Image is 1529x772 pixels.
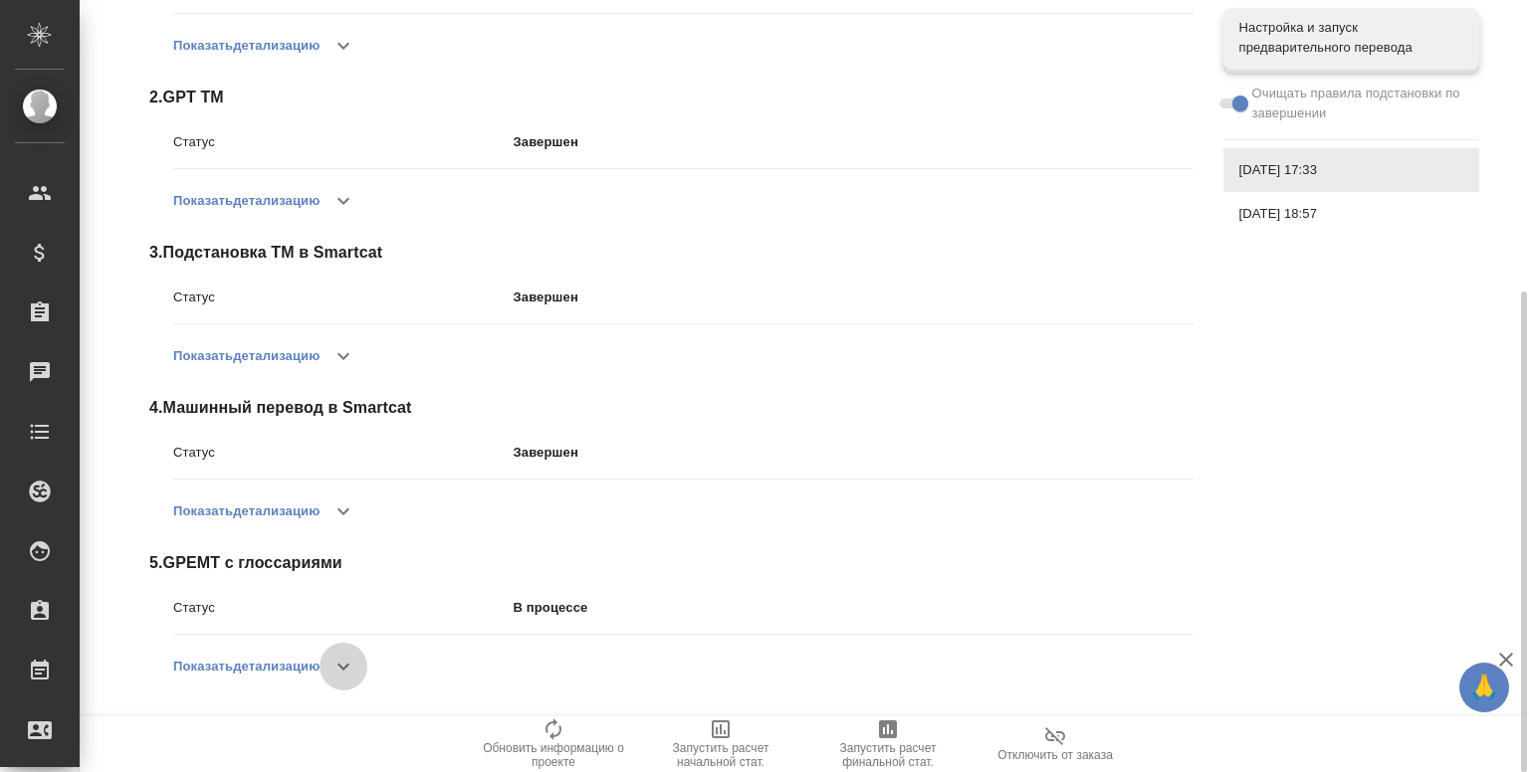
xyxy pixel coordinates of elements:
button: Запустить расчет финальной стат. [804,716,972,772]
button: Показатьдетализацию [173,177,320,225]
span: 4 . Машинный перевод в Smartcat [149,396,1194,420]
span: 2 . GPT TM [149,86,1194,109]
span: [DATE] 17:33 [1239,160,1463,180]
span: Отключить от заказа [997,748,1113,762]
p: Статус [173,132,514,152]
div: [DATE] 17:33 [1223,148,1479,192]
div: [DATE] 18:57 [1223,192,1479,236]
p: Завершен [514,132,1194,152]
p: Статус [173,288,514,307]
button: Показатьдетализацию [173,22,320,70]
button: Показатьдетализацию [173,643,320,690]
button: Обновить информацию о проекте [470,716,637,772]
span: Запустить расчет финальной стат. [816,741,960,769]
p: В процессе [514,598,1194,618]
span: [DATE] 18:57 [1239,204,1463,224]
button: Показатьдетализацию [173,332,320,380]
p: Статус [173,443,514,463]
div: Настройка и запуск предварительного перевода [1223,8,1479,68]
span: Очищать правила подстановки по завершении [1252,84,1464,123]
span: 5 . GPEMT с глоссариями [149,551,1194,575]
p: Статус [173,598,514,618]
p: Завершен [514,443,1194,463]
button: Запустить расчет начальной стат. [637,716,804,772]
span: Запустить расчет начальной стат. [649,741,792,769]
button: Отключить от заказа [972,716,1139,772]
button: Показатьдетализацию [173,487,320,535]
p: Завершен [514,288,1194,307]
span: 3 . Подстановка ТМ в Smartcat [149,241,1194,265]
span: Обновить информацию о проекте [482,741,625,769]
span: Настройка и запуск предварительного перевода [1239,18,1463,58]
button: 🙏 [1459,663,1509,712]
span: 🙏 [1467,667,1501,708]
